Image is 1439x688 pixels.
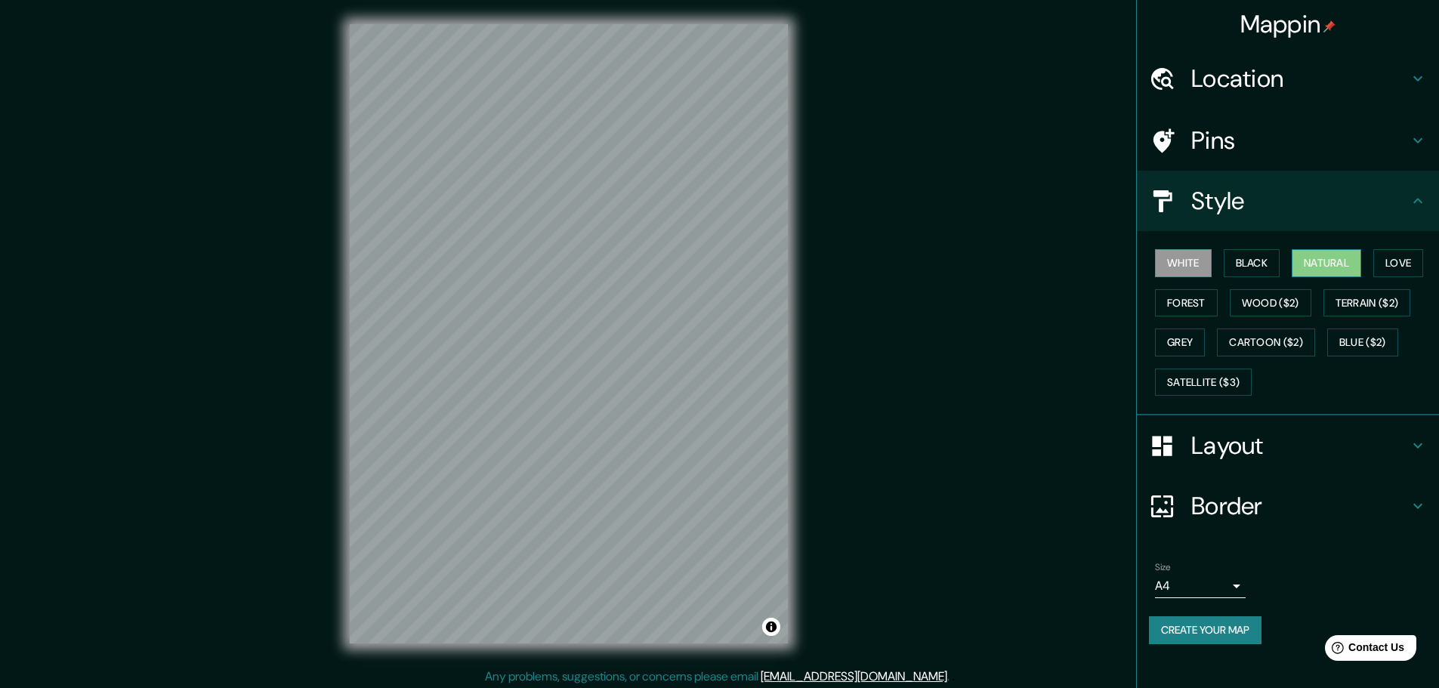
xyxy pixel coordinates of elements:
button: Cartoon ($2) [1217,329,1315,356]
h4: Style [1191,186,1409,216]
button: Love [1373,249,1423,277]
button: Blue ($2) [1327,329,1398,356]
button: Forest [1155,289,1218,317]
div: Pins [1137,110,1439,171]
div: Border [1137,476,1439,536]
a: [EMAIL_ADDRESS][DOMAIN_NAME] [761,668,947,684]
button: White [1155,249,1212,277]
p: Any problems, suggestions, or concerns please email . [485,668,950,686]
button: Grey [1155,329,1205,356]
h4: Border [1191,491,1409,521]
button: Wood ($2) [1230,289,1311,317]
button: Toggle attribution [762,618,780,636]
button: Create your map [1149,616,1261,644]
canvas: Map [350,24,788,643]
h4: Layout [1191,430,1409,461]
label: Size [1155,561,1171,574]
iframe: Help widget launcher [1305,629,1422,671]
div: . [950,668,952,686]
button: Natural [1292,249,1361,277]
h4: Pins [1191,125,1409,156]
h4: Mappin [1240,9,1336,39]
img: pin-icon.png [1323,20,1336,32]
h4: Location [1191,63,1409,94]
button: Terrain ($2) [1323,289,1411,317]
div: A4 [1155,574,1246,598]
div: Style [1137,171,1439,231]
div: . [952,668,955,686]
button: Satellite ($3) [1155,369,1252,396]
button: Black [1224,249,1280,277]
div: Layout [1137,415,1439,476]
div: Location [1137,48,1439,109]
